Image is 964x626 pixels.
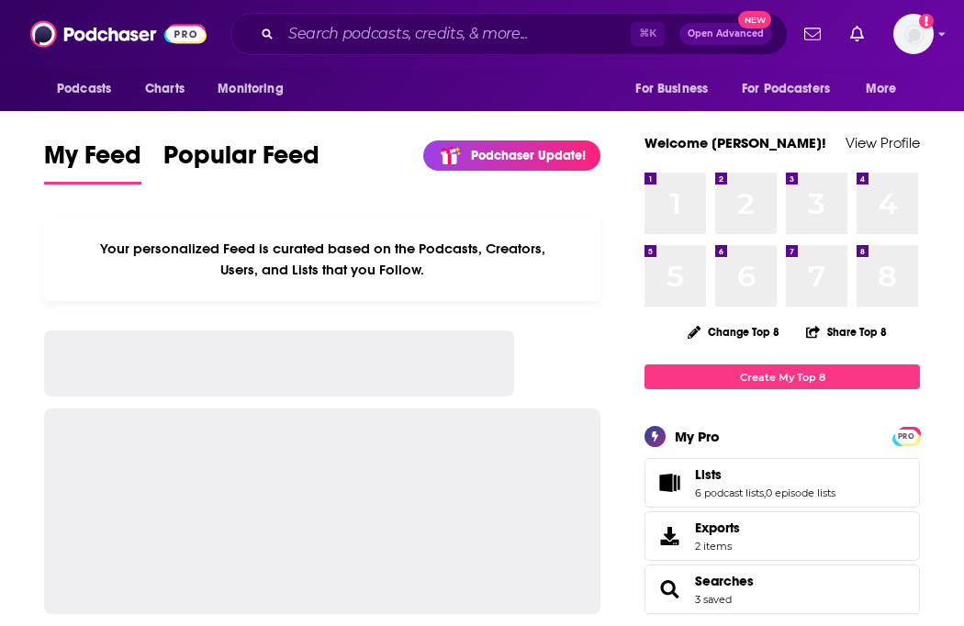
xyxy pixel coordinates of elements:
span: , [764,486,766,499]
a: View Profile [846,134,920,151]
a: Exports [645,511,920,561]
img: Podchaser - Follow, Share and Rate Podcasts [30,17,207,51]
a: Welcome [PERSON_NAME]! [645,134,826,151]
a: Lists [695,466,835,483]
span: For Podcasters [742,76,830,102]
a: 3 saved [695,593,732,606]
span: Podcasts [57,76,111,102]
span: Lists [645,458,920,508]
span: ⌘ K [631,22,665,46]
button: Change Top 8 [677,320,790,343]
span: PRO [895,430,917,443]
a: Popular Feed [163,140,319,184]
a: 0 episode lists [766,486,835,499]
span: More [866,76,897,102]
a: Charts [133,72,196,106]
button: open menu [622,72,731,106]
a: Create My Top 8 [645,364,920,389]
a: PRO [895,429,917,442]
a: Searches [651,576,688,602]
span: Logged in as gabriellaippaso [893,14,934,54]
button: Share Top 8 [805,314,888,350]
button: Show profile menu [893,14,934,54]
button: open menu [44,72,135,106]
p: Podchaser Update! [471,148,586,163]
a: 6 podcast lists [695,486,764,499]
span: Monitoring [218,76,283,102]
a: My Feed [44,140,141,184]
button: Open AdvancedNew [679,23,772,45]
button: open menu [853,72,920,106]
span: New [738,11,771,28]
span: Exports [695,520,740,536]
a: Searches [695,573,754,589]
span: 2 items [695,540,740,553]
a: Show notifications dropdown [797,18,828,50]
span: Popular Feed [163,140,319,182]
span: Exports [651,523,688,549]
div: Your personalized Feed is curated based on the Podcasts, Creators, Users, and Lists that you Follow. [44,218,600,301]
span: For Business [635,76,708,102]
a: Lists [651,470,688,496]
div: Search podcasts, credits, & more... [230,13,788,55]
a: Show notifications dropdown [843,18,871,50]
span: My Feed [44,140,141,182]
button: open menu [730,72,857,106]
span: Searches [645,565,920,614]
span: Open Advanced [688,29,764,39]
input: Search podcasts, credits, & more... [281,19,631,49]
img: User Profile [893,14,934,54]
div: My Pro [675,428,720,445]
svg: Add a profile image [919,14,934,28]
span: Charts [145,76,185,102]
span: Lists [695,466,722,483]
button: open menu [205,72,307,106]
